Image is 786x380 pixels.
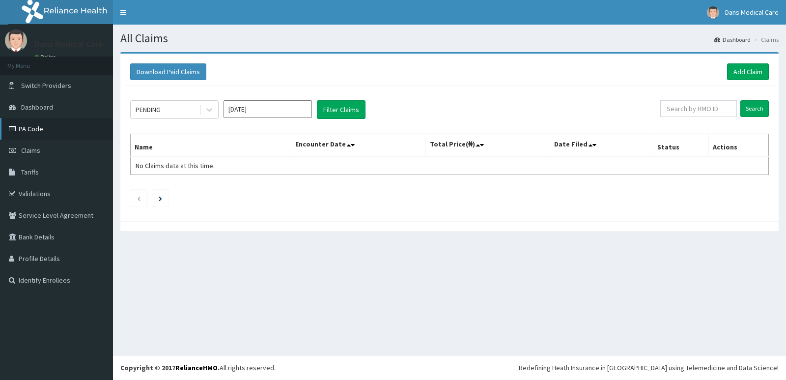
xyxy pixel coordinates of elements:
[708,134,768,157] th: Actions
[725,8,779,17] span: Dans Medical Care
[34,54,58,60] a: Online
[34,40,103,49] p: Dans Medical Care
[137,194,141,203] a: Previous page
[550,134,653,157] th: Date Filed
[21,146,40,155] span: Claims
[159,194,162,203] a: Next page
[317,100,365,119] button: Filter Claims
[21,168,39,176] span: Tariffs
[752,35,779,44] li: Claims
[224,100,312,118] input: Select Month and Year
[707,6,719,19] img: User Image
[130,63,206,80] button: Download Paid Claims
[120,363,220,372] strong: Copyright © 2017 .
[21,103,53,112] span: Dashboard
[519,363,779,373] div: Redefining Heath Insurance in [GEOGRAPHIC_DATA] using Telemedicine and Data Science!
[175,363,218,372] a: RelianceHMO
[660,100,737,117] input: Search by HMO ID
[714,35,751,44] a: Dashboard
[5,29,27,52] img: User Image
[131,134,291,157] th: Name
[653,134,708,157] th: Status
[740,100,769,117] input: Search
[727,63,769,80] a: Add Claim
[291,134,425,157] th: Encounter Date
[21,81,71,90] span: Switch Providers
[425,134,550,157] th: Total Price(₦)
[136,161,215,170] span: No Claims data at this time.
[136,105,161,115] div: PENDING
[113,355,786,380] footer: All rights reserved.
[120,32,779,45] h1: All Claims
